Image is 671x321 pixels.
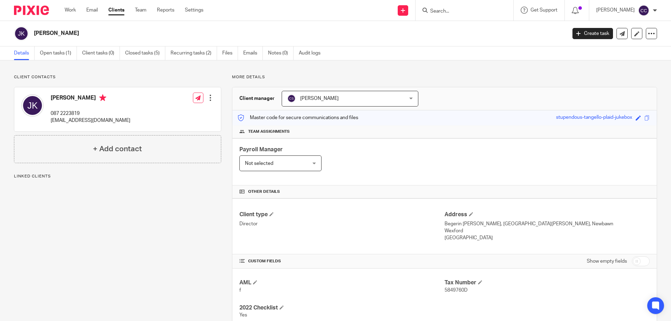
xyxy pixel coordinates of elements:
a: Audit logs [299,46,326,60]
p: Begerin [PERSON_NAME], [GEOGRAPHIC_DATA][PERSON_NAME], Newbawn [445,220,650,227]
h4: Tax Number [445,279,650,286]
img: svg%3E [21,94,44,117]
p: [PERSON_NAME] [596,7,635,14]
p: Client contacts [14,74,221,80]
h4: + Add contact [93,144,142,154]
img: svg%3E [638,5,649,16]
a: Reports [157,7,174,14]
label: Show empty fields [587,258,627,265]
a: Details [14,46,35,60]
a: Work [65,7,76,14]
h4: Address [445,211,650,218]
a: Recurring tasks (2) [171,46,217,60]
span: 5849760D [445,288,468,293]
input: Search [430,8,492,15]
a: Clients [108,7,124,14]
a: Client tasks (0) [82,46,120,60]
h2: [PERSON_NAME] [34,30,456,37]
p: [EMAIL_ADDRESS][DOMAIN_NAME] [51,117,130,124]
h4: AML [239,279,445,286]
img: Pixie [14,6,49,15]
div: stupendous-tangello-plaid-jukebox [556,114,632,122]
h4: CUSTOM FIELDS [239,258,445,264]
h4: [PERSON_NAME] [51,94,130,103]
a: Settings [185,7,203,14]
a: Open tasks (1) [40,46,77,60]
p: More details [232,74,657,80]
p: Wexford [445,227,650,234]
span: f [239,288,241,293]
h3: Client manager [239,95,275,102]
h4: 2022 Checklist [239,304,445,312]
a: Emails [243,46,263,60]
a: Notes (0) [268,46,294,60]
img: svg%3E [14,26,29,41]
a: Create task [572,28,613,39]
span: Not selected [245,161,273,166]
a: Email [86,7,98,14]
p: 087 2223819 [51,110,130,117]
a: Closed tasks (5) [125,46,165,60]
i: Primary [99,94,106,101]
h4: Client type [239,211,445,218]
span: Payroll Manager [239,147,283,152]
p: [GEOGRAPHIC_DATA] [445,234,650,241]
p: Director [239,220,445,227]
span: Other details [248,189,280,195]
span: [PERSON_NAME] [300,96,339,101]
a: Team [135,7,146,14]
p: Master code for secure communications and files [238,114,358,121]
span: Yes [239,313,247,318]
span: Get Support [531,8,557,13]
span: Team assignments [248,129,290,134]
img: svg%3E [287,94,296,103]
a: Files [222,46,238,60]
p: Linked clients [14,174,221,179]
